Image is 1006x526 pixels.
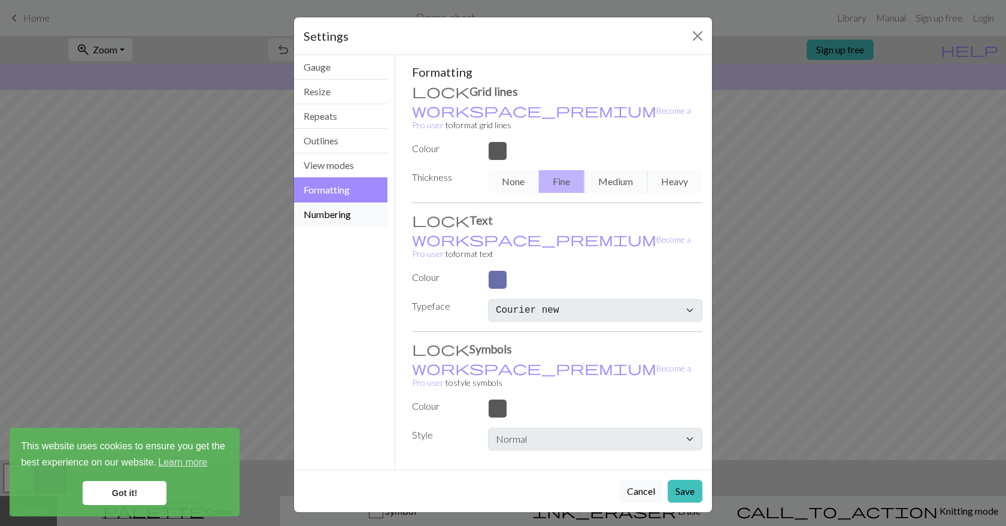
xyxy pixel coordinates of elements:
a: dismiss cookie message [83,481,166,505]
span: workspace_premium [412,359,656,376]
label: Colour [405,270,481,285]
label: Thickness [405,170,481,188]
button: View modes [294,153,387,178]
span: This website uses cookies to ensure you get the best experience on our website. [21,439,228,471]
span: workspace_premium [412,102,656,119]
button: Save [668,480,702,503]
h5: Formatting [412,65,703,79]
small: to format text [412,234,691,259]
label: Colour [405,141,481,156]
a: learn more about cookies [156,454,209,471]
button: Formatting [294,177,387,202]
button: Resize [294,80,387,104]
label: Colour [405,399,481,413]
button: Cancel [619,480,663,503]
button: Repeats [294,104,387,129]
button: Close [688,26,707,46]
button: Numbering [294,202,387,226]
h5: Settings [304,27,349,45]
button: Outlines [294,129,387,153]
div: cookieconsent [10,428,240,516]
a: Become a Pro user [412,234,691,259]
h3: Grid lines [412,84,703,98]
span: workspace_premium [412,231,656,247]
a: Become a Pro user [412,105,691,130]
label: Style [405,428,481,446]
a: Become a Pro user [412,363,691,388]
h3: Symbols [412,341,703,356]
h3: Text [412,213,703,227]
label: Typeface [405,299,481,317]
small: to format grid lines [412,105,691,130]
button: Gauge [294,55,387,80]
small: to style symbols [412,363,691,388]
